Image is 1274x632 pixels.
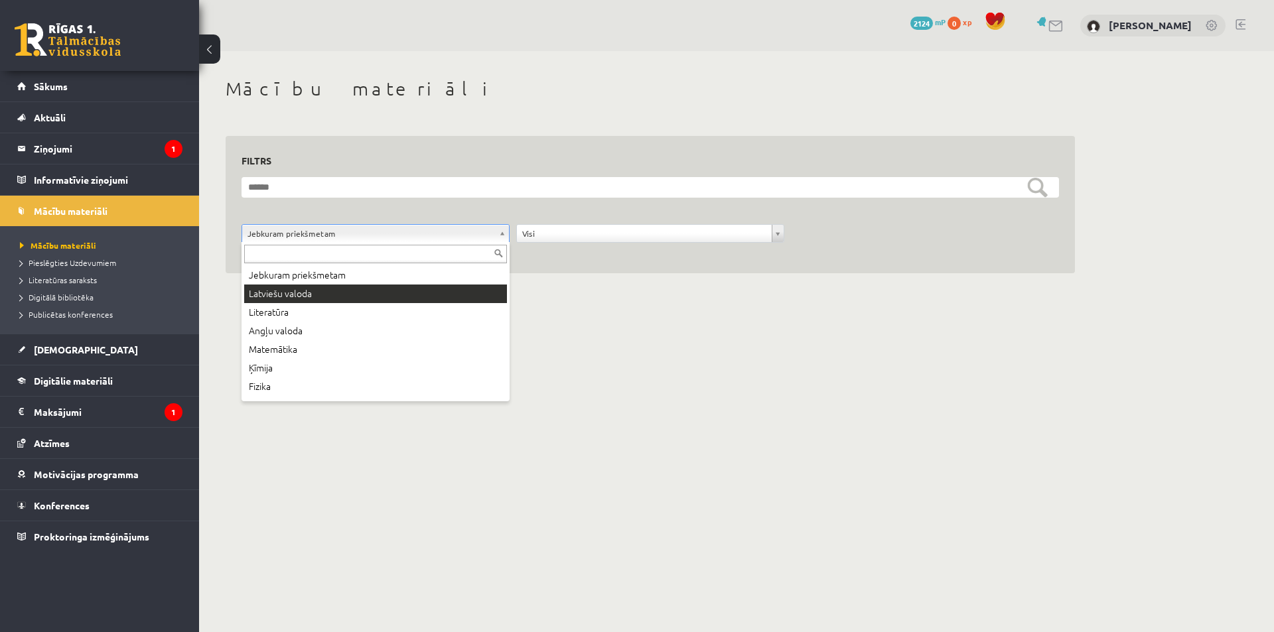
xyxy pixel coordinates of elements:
[244,340,507,359] div: Matemātika
[244,359,507,377] div: Ķīmija
[244,396,507,414] div: Ģeogrāfija
[244,322,507,340] div: Angļu valoda
[244,377,507,396] div: Fizika
[244,266,507,284] div: Jebkuram priekšmetam
[244,303,507,322] div: Literatūra
[244,284,507,303] div: Latviešu valoda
